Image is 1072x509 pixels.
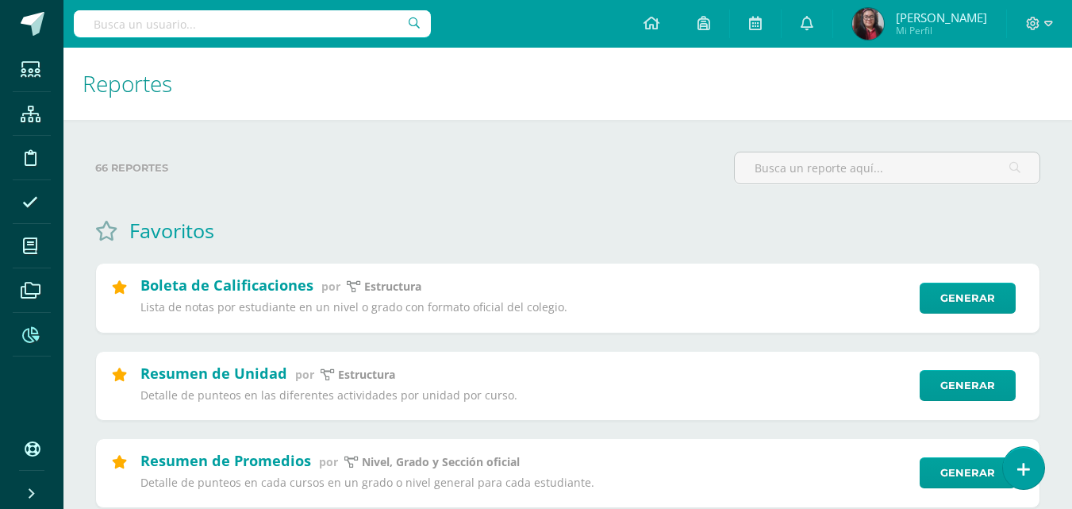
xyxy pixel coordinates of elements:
h1: Favoritos [129,217,214,244]
p: estructura [338,368,395,382]
p: Lista de notas por estudiante en un nivel o grado con formato oficial del colegio. [140,300,909,314]
a: Generar [920,370,1016,401]
input: Busca un usuario... [74,10,431,37]
input: Busca un reporte aquí... [735,152,1039,183]
p: Detalle de punteos en las diferentes actividades por unidad por curso. [140,388,909,403]
span: Mi Perfil [896,24,987,37]
h2: Resumen de Unidad [140,364,287,383]
p: estructura [364,280,421,294]
span: por [319,454,338,469]
a: Generar [920,457,1016,488]
span: [PERSON_NAME] [896,10,987,25]
span: Reportes [83,68,172,98]
h2: Boleta de Calificaciones [140,276,313,295]
label: 66 reportes [95,152,721,184]
span: por [295,367,314,382]
p: Detalle de punteos en cada cursos en un grado o nivel general para cada estudiante. [140,476,909,490]
span: por [321,279,340,294]
a: Generar [920,283,1016,314]
p: Nivel, Grado y Sección oficial [362,455,520,469]
img: 4f1d20c8bafb3cbeaa424ebc61ec86ed.png [852,8,884,40]
h2: Resumen de Promedios [140,451,311,470]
